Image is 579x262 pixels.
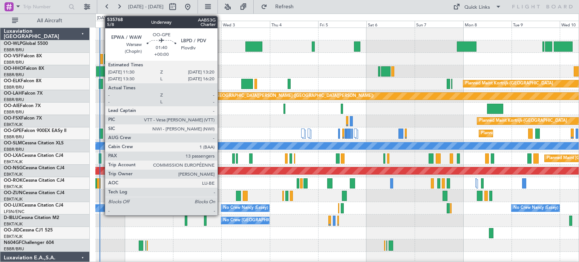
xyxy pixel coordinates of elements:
[415,21,463,28] div: Sun 7
[4,203,63,208] a: OO-LUXCessna Citation CJ4
[4,172,23,177] a: EBKT/KJK
[4,153,63,158] a: OO-LXACessna Citation CJ4
[449,1,505,13] button: Quick Links
[151,90,374,102] div: Planned Maint [PERSON_NAME]-[GEOGRAPHIC_DATA][PERSON_NAME] ([GEOGRAPHIC_DATA][PERSON_NAME])
[4,66,44,71] a: OO-HHOFalcon 8X
[128,3,164,10] span: [DATE] - [DATE]
[4,234,23,239] a: EBKT/KJK
[8,15,82,27] button: All Aircraft
[4,166,23,170] span: OO-NSG
[4,122,23,127] a: EBKT/KJK
[270,21,318,28] div: Thu 4
[126,15,139,21] div: [DATE]
[257,1,303,13] button: Refresh
[4,209,25,215] a: LFSN/ENC
[4,241,21,245] span: N604GF
[4,178,64,183] a: OO-ROKCessna Citation CJ4
[4,116,42,121] a: OO-FSXFalcon 7X
[4,104,41,108] a: OO-AIEFalcon 7X
[23,1,66,12] input: Trip Number
[4,72,24,78] a: EBBR/BRU
[465,78,553,89] div: Planned Maint Kortrijk-[GEOGRAPHIC_DATA]
[4,129,66,133] a: OO-GPEFalcon 900EX EASy II
[4,91,43,96] a: OO-LAHFalcon 7X
[512,21,560,28] div: Tue 9
[4,178,23,183] span: OO-ROK
[4,228,53,233] a: OO-JIDCessna CJ1 525
[4,159,23,165] a: EBKT/KJK
[4,54,21,58] span: OO-VSF
[4,79,41,83] a: OO-ELKFalcon 8X
[20,18,80,23] span: All Aircraft
[4,241,54,245] a: N604GFChallenger 604
[4,104,20,108] span: OO-AIE
[4,91,22,96] span: OO-LAH
[4,246,24,252] a: EBBR/BRU
[479,115,567,127] div: Planned Maint Kortrijk-[GEOGRAPHIC_DATA]
[4,97,24,103] a: EBBR/BRU
[223,215,349,226] div: No Crew [GEOGRAPHIC_DATA] ([GEOGRAPHIC_DATA] National)
[513,202,558,214] div: No Crew Nancy (Essey)
[4,47,24,53] a: EBBR/BRU
[4,60,24,65] a: EBBR/BRU
[4,41,48,46] a: OO-WLPGlobal 5500
[4,196,23,202] a: EBKT/KJK
[125,21,173,28] div: Mon 1
[4,166,64,170] a: OO-NSGCessna Citation CJ4
[4,147,24,152] a: EBBR/BRU
[318,21,366,28] div: Fri 5
[223,202,268,214] div: No Crew Nancy (Essey)
[4,41,22,46] span: OO-WLP
[221,21,270,28] div: Wed 3
[4,79,21,83] span: OO-ELK
[4,84,24,90] a: EBBR/BRU
[4,221,23,227] a: EBKT/KJK
[463,21,512,28] div: Mon 8
[4,184,23,190] a: EBKT/KJK
[269,4,300,9] span: Refresh
[4,66,23,71] span: OO-HHO
[366,21,415,28] div: Sat 6
[4,109,24,115] a: EBBR/BRU
[464,4,490,11] div: Quick Links
[4,216,18,220] span: D-IBLU
[97,15,110,21] div: [DATE]
[4,54,42,58] a: OO-VSFFalcon 8X
[4,216,59,220] a: D-IBLUCessna Citation M2
[4,141,64,146] a: OO-SLMCessna Citation XLS
[4,191,23,195] span: OO-ZUN
[4,191,64,195] a: OO-ZUNCessna Citation CJ4
[4,153,21,158] span: OO-LXA
[4,203,21,208] span: OO-LUX
[4,116,21,121] span: OO-FSX
[4,129,21,133] span: OO-GPE
[4,141,22,146] span: OO-SLM
[4,134,24,140] a: EBBR/BRU
[149,103,268,114] div: Planned Maint [GEOGRAPHIC_DATA] ([GEOGRAPHIC_DATA])
[173,21,221,28] div: Tue 2
[4,228,20,233] span: OO-JID
[77,21,125,28] div: Sun 31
